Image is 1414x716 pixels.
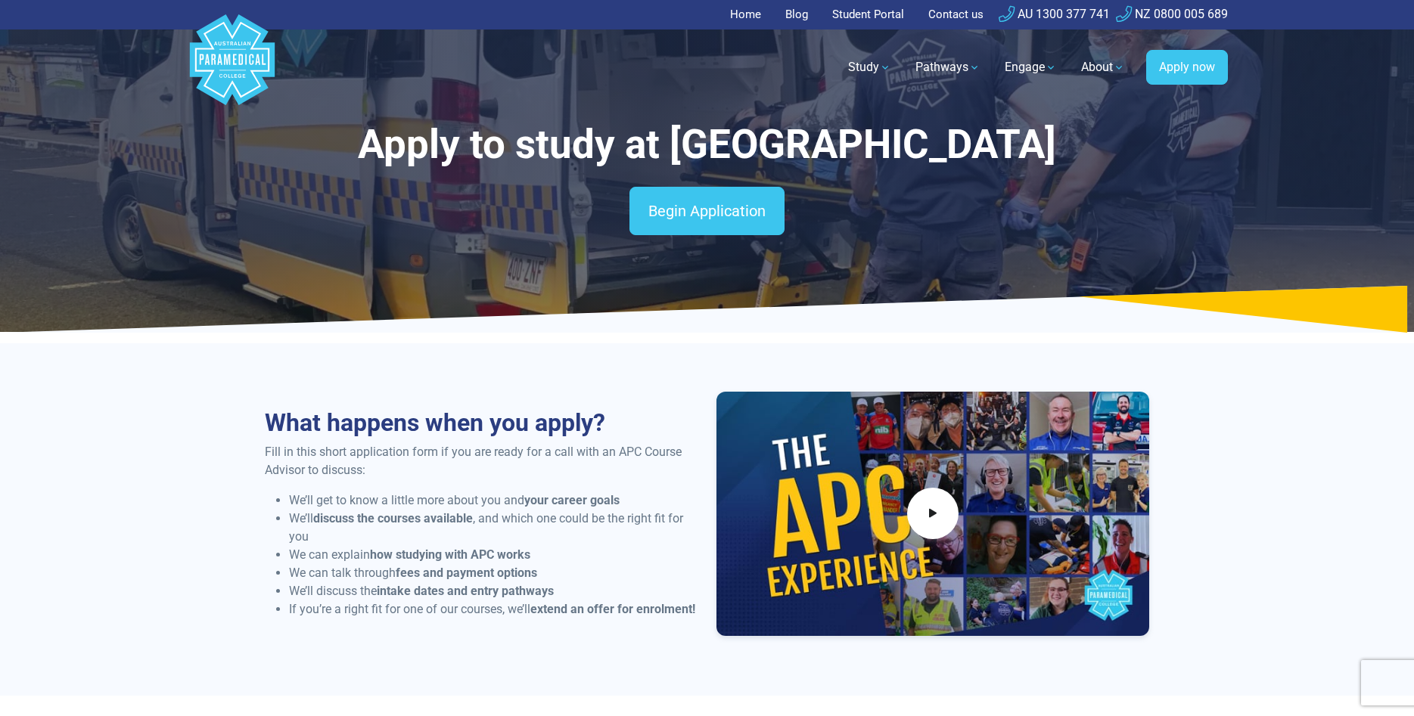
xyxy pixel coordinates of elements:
strong: extend an offer for enrolment! [530,602,695,616]
strong: discuss the courses available [313,511,473,525]
h1: Apply to study at [GEOGRAPHIC_DATA] [265,121,1150,169]
li: We can talk through [289,564,698,582]
strong: fees and payment options [396,566,537,580]
a: Pathways [906,46,990,88]
a: AU 1300 377 741 [999,7,1110,21]
p: Fill in this short application form if you are ready for a call with an APC Course Advisor to dis... [265,443,698,479]
li: We’ll get to know a little more about you and [289,491,698,510]
a: Study [839,46,900,88]
a: NZ 0800 005 689 [1116,7,1228,21]
li: We can explain [289,546,698,564]
strong: intake dates and entry pathways [377,584,554,598]
li: If you’re a right fit for one of our courses, we’ll [289,600,698,618]
a: Apply now [1146,50,1228,85]
li: We’ll discuss the [289,582,698,600]
a: Australian Paramedical College [187,29,278,106]
a: About [1072,46,1134,88]
strong: how studying with APC works [370,547,530,562]
a: Begin Application [629,187,785,235]
a: Engage [996,46,1066,88]
li: We’ll , and which one could be the right fit for you [289,510,698,546]
strong: your career goals [524,493,620,507]
h2: What happens when you apply? [265,408,698,437]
